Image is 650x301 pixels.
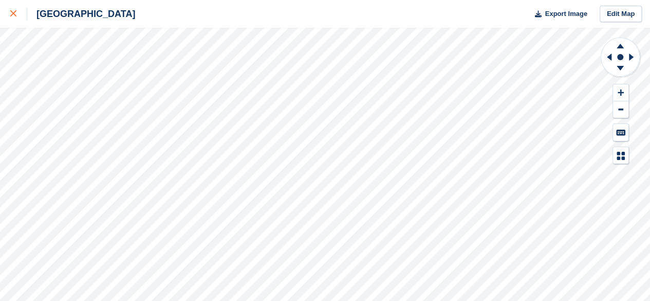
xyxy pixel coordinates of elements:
button: Keyboard Shortcuts [613,124,628,141]
button: Map Legend [613,147,628,164]
div: [GEOGRAPHIC_DATA] [27,8,135,20]
span: Export Image [545,9,587,19]
a: Edit Map [600,6,642,23]
button: Zoom Out [613,101,628,118]
button: Zoom In [613,84,628,101]
button: Export Image [529,6,587,23]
